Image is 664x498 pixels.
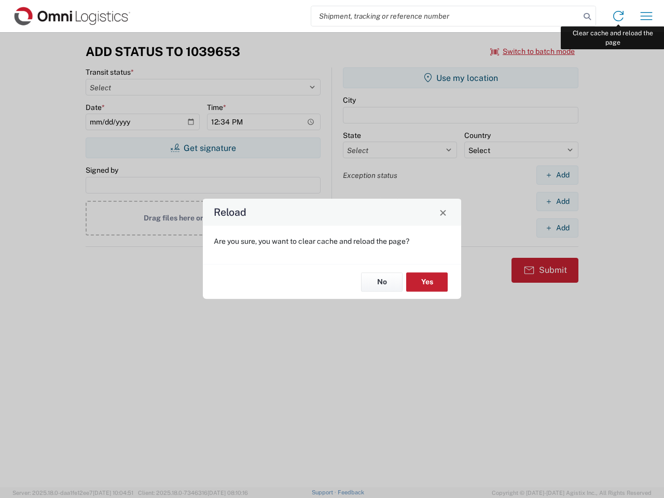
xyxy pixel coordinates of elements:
p: Are you sure, you want to clear cache and reload the page? [214,237,450,246]
input: Shipment, tracking or reference number [311,6,580,26]
button: No [361,272,403,292]
h4: Reload [214,205,246,220]
button: Yes [406,272,448,292]
button: Close [436,205,450,219]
